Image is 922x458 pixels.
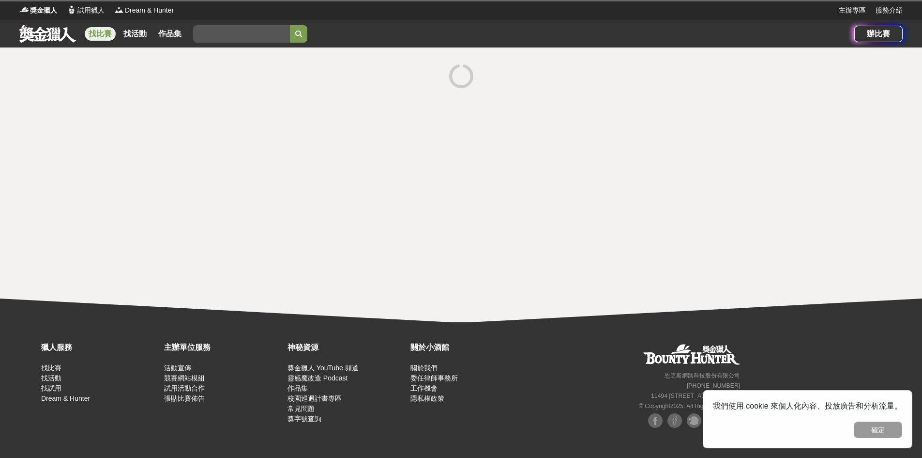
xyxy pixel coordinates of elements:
[651,393,740,399] small: 11494 [STREET_ADDRESS] 3 樓
[410,364,438,372] a: 關於我們
[287,395,342,402] a: 校園巡迴計畫專區
[164,374,205,382] a: 競賽網站模組
[287,364,359,372] a: 獎金獵人 YouTube 頻道
[19,5,57,16] a: Logo獎金獵人
[287,374,348,382] a: 靈感魔改造 Podcast
[30,5,57,16] span: 獎金獵人
[713,402,902,410] span: 我們使用 cookie 來個人化內容、投放廣告和分析流量。
[687,413,701,428] img: Plurk
[120,27,151,41] a: 找活動
[876,5,903,16] a: 服務介紹
[164,395,205,402] a: 張貼比賽佈告
[665,372,740,379] small: 恩克斯網路科技股份有限公司
[125,5,174,16] span: Dream & Hunter
[287,405,315,412] a: 常見問題
[41,374,61,382] a: 找活動
[67,5,105,16] a: Logo試用獵人
[667,413,682,428] img: Facebook
[164,384,205,392] a: 試用活動合作
[410,395,444,402] a: 隱私權政策
[41,384,61,392] a: 找試用
[41,364,61,372] a: 找比賽
[114,5,174,16] a: LogoDream & Hunter
[410,384,438,392] a: 工作機會
[114,5,124,15] img: Logo
[287,384,308,392] a: 作品集
[154,27,185,41] a: 作品集
[648,413,663,428] img: Facebook
[687,382,740,389] small: [PHONE_NUMBER]
[77,5,105,16] span: 試用獵人
[854,422,902,438] button: 確定
[287,342,406,353] div: 神秘資源
[839,5,866,16] a: 主辦專區
[854,26,903,42] a: 辦比賽
[164,342,282,353] div: 主辦單位服務
[410,374,458,382] a: 委任律師事務所
[41,395,90,402] a: Dream & Hunter
[85,27,116,41] a: 找比賽
[41,342,159,353] div: 獵人服務
[164,364,191,372] a: 活動宣傳
[19,5,29,15] img: Logo
[639,403,740,410] small: © Copyright 2025 . All Rights Reserved.
[287,415,321,423] a: 獎字號查詢
[410,342,529,353] div: 關於小酒館
[67,5,76,15] img: Logo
